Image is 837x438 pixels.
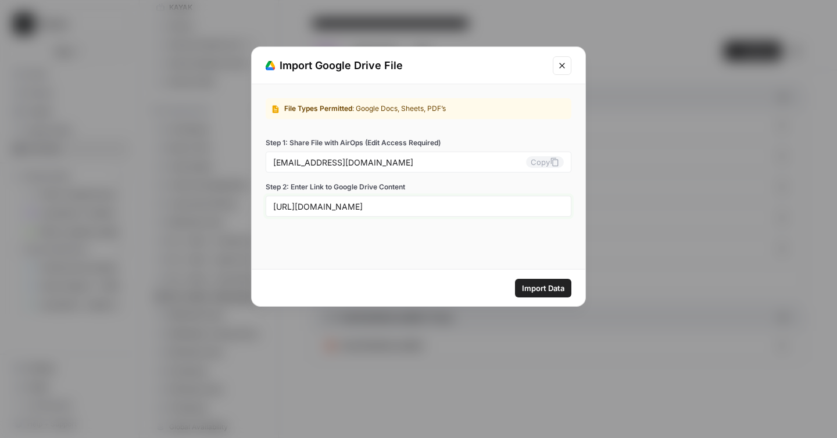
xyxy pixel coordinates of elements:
[553,56,571,75] button: Close modal
[352,104,446,113] span: : Google Docs, Sheets, PDF’s
[522,282,564,294] span: Import Data
[284,104,352,113] span: File Types Permitted
[515,279,571,297] button: Import Data
[526,156,564,168] button: Copy
[266,138,571,148] label: Step 1: Share File with AirOps (Edit Access Required)
[273,201,564,211] input: e.g: https://docs.google.com/spreadsheets/d/example/edit?usp=sharing
[266,58,546,74] div: Import Google Drive File
[266,182,571,192] label: Step 2: Enter Link to Google Drive Content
